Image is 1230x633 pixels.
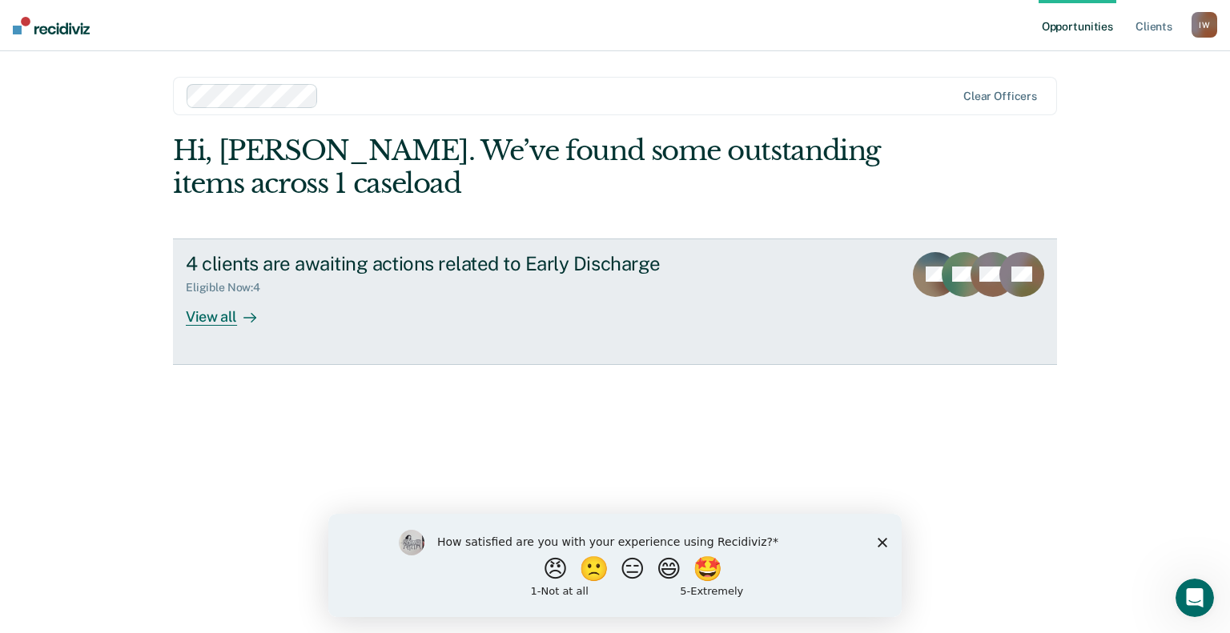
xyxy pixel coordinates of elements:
[13,17,90,34] img: Recidiviz
[173,238,1057,365] a: 4 clients are awaiting actions related to Early DischargeEligible Now:4View all
[173,134,880,200] div: Hi, [PERSON_NAME]. We’ve found some outstanding items across 1 caseload
[1192,12,1217,38] div: I W
[963,90,1037,103] div: Clear officers
[1176,579,1214,617] iframe: Intercom live chat
[1192,12,1217,38] button: IW
[186,294,275,326] div: View all
[186,281,273,294] div: Eligible Now : 4
[328,514,902,617] iframe: Survey by Kim from Recidiviz
[186,252,748,275] div: 4 clients are awaiting actions related to Early Discharge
